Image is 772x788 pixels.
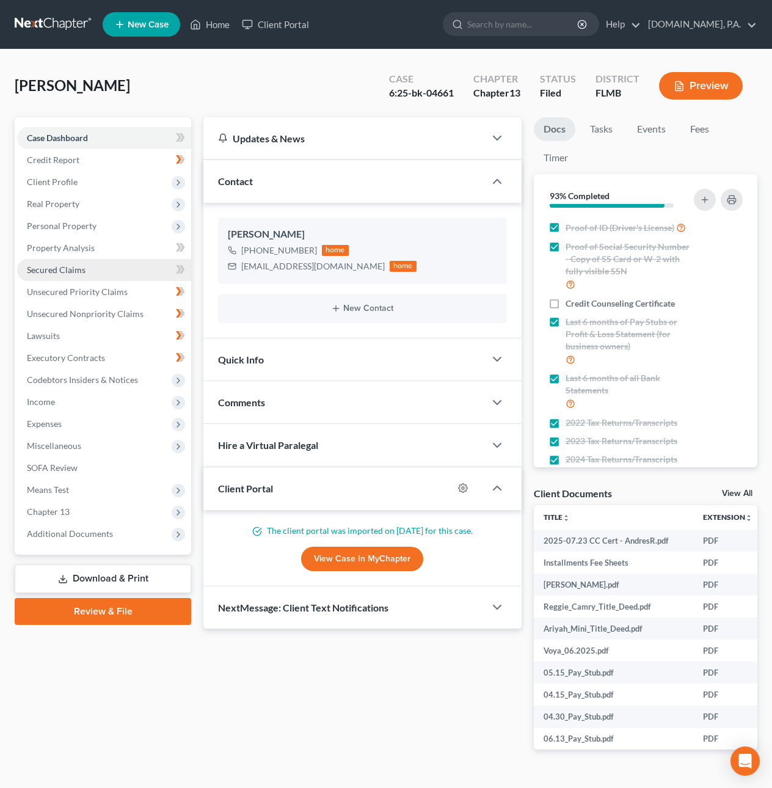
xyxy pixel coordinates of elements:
[467,13,579,35] input: Search by name...
[15,598,191,625] a: Review & File
[534,684,693,706] td: 04.15_Pay_Stub.pdf
[566,297,675,310] span: Credit Counseling Certificate
[566,372,691,396] span: Last 6 months of all Bank Statements
[550,191,610,201] strong: 93% Completed
[627,117,675,141] a: Events
[722,489,752,498] a: View All
[218,602,388,613] span: NextMessage: Client Text Notifications
[218,439,318,451] span: Hire a Virtual Paralegal
[534,706,693,728] td: 04.30_Pay_Stub.pdf
[17,259,191,281] a: Secured Claims
[473,86,520,100] div: Chapter
[534,596,693,618] td: Reggie_Camry_Title_Deed.pdf
[534,640,693,662] td: Voya_06.2025.pdf
[659,72,743,100] button: Preview
[693,530,762,552] td: PDF
[17,325,191,347] a: Lawsuits
[534,662,693,684] td: 05.15_Pay_Stub.pdf
[534,530,693,552] td: 2025-07.23 CC Cert - AndresR.pdf
[27,199,79,209] span: Real Property
[703,513,752,522] a: Extensionunfold_more
[241,260,385,272] div: [EMAIL_ADDRESS][DOMAIN_NAME]
[389,72,454,86] div: Case
[218,132,470,145] div: Updates & News
[693,574,762,596] td: PDF
[563,514,570,522] i: unfold_more
[745,514,752,522] i: unfold_more
[27,374,138,385] span: Codebtors Insiders & Notices
[27,528,113,539] span: Additional Documents
[228,227,497,242] div: [PERSON_NAME]
[600,13,641,35] a: Help
[218,525,507,537] p: The client portal was imported on [DATE] for this case.
[27,506,70,517] span: Chapter 13
[566,417,677,429] span: 2022 Tax Returns/Transcripts
[27,264,86,275] span: Secured Claims
[473,72,520,86] div: Chapter
[17,303,191,325] a: Unsecured Nonpriority Claims
[534,728,693,750] td: 06.13_Pay_Stub.pdf
[540,86,576,100] div: Filed
[595,86,639,100] div: FLMB
[693,706,762,728] td: PDF
[642,13,757,35] a: [DOMAIN_NAME], P.A.
[595,72,639,86] div: District
[17,281,191,303] a: Unsecured Priority Claims
[27,133,88,143] span: Case Dashboard
[566,435,677,447] span: 2023 Tax Returns/Transcripts
[693,618,762,640] td: PDF
[693,640,762,662] td: PDF
[27,221,96,231] span: Personal Property
[566,453,677,465] span: 2024 Tax Returns/Transcripts
[534,574,693,596] td: [PERSON_NAME].pdf
[301,547,423,571] a: View Case in MyChapter
[389,86,454,100] div: 6:25-bk-04661
[27,308,144,319] span: Unsecured Nonpriority Claims
[730,746,760,776] div: Open Intercom Messenger
[322,245,349,256] div: home
[390,261,417,272] div: home
[534,552,693,574] td: Installments Fee Sheets
[693,596,762,618] td: PDF
[128,20,169,29] span: New Case
[17,149,191,171] a: Credit Report
[566,222,674,234] span: Proof of ID (Driver's License)
[534,487,612,500] div: Client Documents
[15,76,130,94] span: [PERSON_NAME]
[534,146,578,170] a: Timer
[27,155,79,165] span: Credit Report
[228,304,497,313] button: New Contact
[27,243,95,253] span: Property Analysis
[534,117,575,141] a: Docs
[693,728,762,750] td: PDF
[241,244,317,257] div: [PHONE_NUMBER]
[218,396,265,408] span: Comments
[566,316,691,352] span: Last 6 months of Pay Stubs or Profit & Loss Statement (for business owners)
[566,241,691,277] span: Proof of Social Security Number - Copy of SS Card or W-2 with fully visible SSN
[27,440,81,451] span: Miscellaneous
[509,87,520,98] span: 13
[27,396,55,407] span: Income
[27,177,78,187] span: Client Profile
[544,513,570,522] a: Titleunfold_more
[15,564,191,593] a: Download & Print
[534,618,693,640] td: Ariyah_Mini_Title_Deed.pdf
[17,127,191,149] a: Case Dashboard
[218,354,264,365] span: Quick Info
[693,684,762,706] td: PDF
[27,484,69,495] span: Means Test
[540,72,576,86] div: Status
[693,662,762,684] td: PDF
[17,347,191,369] a: Executory Contracts
[184,13,236,35] a: Home
[236,13,315,35] a: Client Portal
[27,462,78,473] span: SOFA Review
[27,286,128,297] span: Unsecured Priority Claims
[17,237,191,259] a: Property Analysis
[218,175,253,187] span: Contact
[27,352,105,363] span: Executory Contracts
[218,483,273,494] span: Client Portal
[580,117,622,141] a: Tasks
[27,330,60,341] span: Lawsuits
[693,552,762,574] td: PDF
